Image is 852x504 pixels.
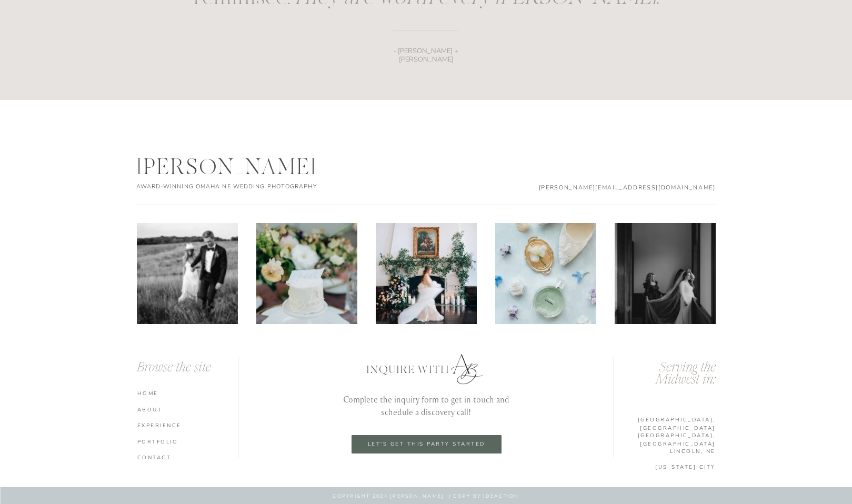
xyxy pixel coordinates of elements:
[137,453,241,461] a: CONTACT
[612,447,716,455] a: lINCOLN, ne
[376,223,477,324] img: Oakwood-2
[533,183,716,191] p: [PERSON_NAME][EMAIL_ADDRESS][DOMAIN_NAME]
[360,441,493,448] a: let's get this party started
[656,361,716,387] i: Serving the Midwest in:
[137,406,241,413] a: ABOUT
[137,421,241,429] a: experience
[137,438,241,445] a: portfolio
[256,223,357,324] img: The Kentucky Castle Editorial-2
[136,183,338,191] h2: AWARD-WINNING omaha ne wedding photography
[238,493,614,500] p: COPYRIGHT 2024 [PERSON_NAME] | copy by ideaction
[612,431,716,439] a: [GEOGRAPHIC_DATA], [GEOGRAPHIC_DATA]
[137,223,238,324] img: Corbin + Sarah - Farewell Party-96
[612,463,716,470] a: [US_STATE] cITY
[332,393,521,418] p: Complete the inquiry form to get in touch and schedule a discovery call!
[615,223,716,324] img: The World Food Prize Hall Wedding Photos-7
[495,223,596,324] img: Anna Brace Photography - Kansas City Wedding Photographer-132
[137,361,211,375] i: Browse the site
[612,416,716,423] a: [GEOGRAPHIC_DATA], [GEOGRAPHIC_DATA]
[374,47,479,54] p: - [PERSON_NAME] + [PERSON_NAME]
[137,155,338,178] div: [PERSON_NAME]
[366,362,494,375] p: Inquire with
[137,389,241,397] a: HOME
